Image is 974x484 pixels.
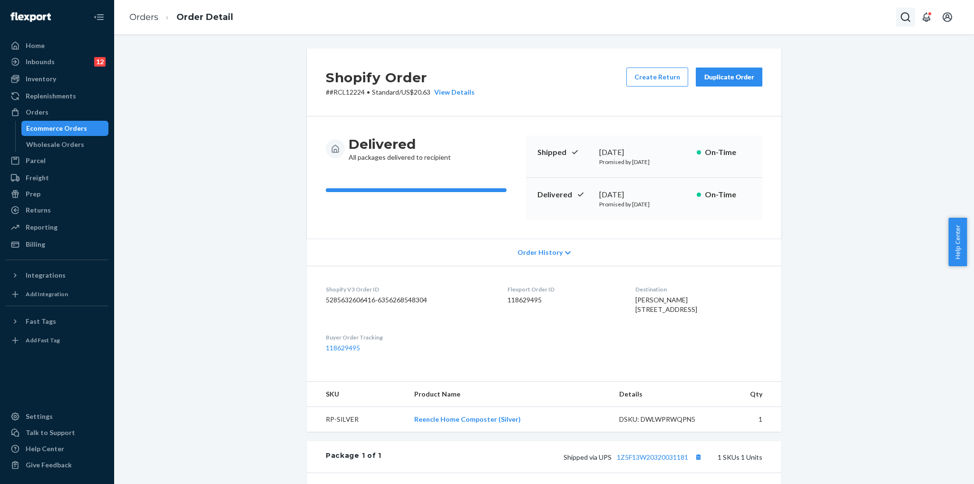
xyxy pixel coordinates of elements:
div: Integrations [26,271,66,280]
div: 12 [94,57,106,67]
div: Orders [26,107,49,117]
div: Replenishments [26,91,76,101]
div: Package 1 of 1 [326,451,381,463]
div: 1 SKUs 1 Units [381,451,762,463]
span: Standard [372,88,399,96]
a: Talk to Support [6,425,108,440]
p: # #RCL12224 / US$20.63 [326,87,475,97]
div: Reporting [26,223,58,232]
div: Home [26,41,45,50]
a: 118629495 [326,344,360,352]
a: Parcel [6,153,108,168]
p: On-Time [705,147,751,158]
dt: Flexport Order ID [507,285,620,293]
button: Open Search Box [896,8,915,27]
a: Orders [6,105,108,120]
div: Billing [26,240,45,249]
div: Prep [26,189,40,199]
span: Shipped via UPS [564,453,704,461]
div: All packages delivered to recipient [349,136,451,162]
td: RP-SILVER [307,407,407,432]
button: Duplicate Order [696,68,762,87]
a: Returns [6,203,108,218]
p: Promised by [DATE] [599,200,689,208]
dt: Buyer Order Tracking [326,333,492,341]
div: Fast Tags [26,317,56,326]
a: Reporting [6,220,108,235]
a: Prep [6,186,108,202]
h2: Shopify Order [326,68,475,87]
p: On-Time [705,189,751,200]
a: Orders [129,12,158,22]
a: 1Z5F13W20320031181 [617,453,688,461]
a: Reencle Home Composter (Silver) [414,415,521,423]
button: Copy tracking number [692,451,704,463]
div: Returns [26,205,51,215]
a: Inventory [6,71,108,87]
span: Order History [517,248,563,257]
p: Shipped [537,147,592,158]
div: Inbounds [26,57,55,67]
button: Fast Tags [6,314,108,329]
a: Freight [6,170,108,185]
a: Ecommerce Orders [21,121,109,136]
a: Billing [6,237,108,252]
div: Ecommerce Orders [26,124,87,133]
div: Inventory [26,74,56,84]
th: SKU [307,382,407,407]
div: Freight [26,173,49,183]
div: Give Feedback [26,460,72,470]
td: 1 [716,407,781,432]
a: Wholesale Orders [21,137,109,152]
div: [DATE] [599,147,689,158]
div: Parcel [26,156,46,165]
div: DSKU: DWLWPRWQPN5 [619,415,709,424]
div: Wholesale Orders [26,140,84,149]
button: Give Feedback [6,457,108,473]
p: Promised by [DATE] [599,158,689,166]
span: [PERSON_NAME] [STREET_ADDRESS] [635,296,697,313]
a: Inbounds12 [6,54,108,69]
a: Home [6,38,108,53]
h3: Delivered [349,136,451,153]
button: Integrations [6,268,108,283]
button: Create Return [626,68,688,87]
button: Help Center [948,218,967,266]
a: Add Fast Tag [6,333,108,348]
dd: 5285632606416-6356268548304 [326,295,492,305]
div: Settings [26,412,53,421]
div: Duplicate Order [704,72,754,82]
button: Open account menu [938,8,957,27]
div: [DATE] [599,189,689,200]
div: Add Integration [26,290,68,298]
p: Delivered [537,189,592,200]
dt: Shopify V3 Order ID [326,285,492,293]
button: View Details [430,87,475,97]
span: • [367,88,370,96]
div: Talk to Support [26,428,75,437]
div: Help Center [26,444,64,454]
a: Add Integration [6,287,108,302]
a: Order Detail [176,12,233,22]
button: Close Navigation [89,8,108,27]
a: Help Center [6,441,108,456]
a: Replenishments [6,88,108,104]
th: Product Name [407,382,611,407]
th: Details [612,382,716,407]
th: Qty [716,382,781,407]
button: Open notifications [917,8,936,27]
a: Settings [6,409,108,424]
ol: breadcrumbs [122,3,241,31]
img: Flexport logo [10,12,51,22]
dt: Destination [635,285,762,293]
div: Add Fast Tag [26,336,60,344]
dd: 118629495 [507,295,620,305]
